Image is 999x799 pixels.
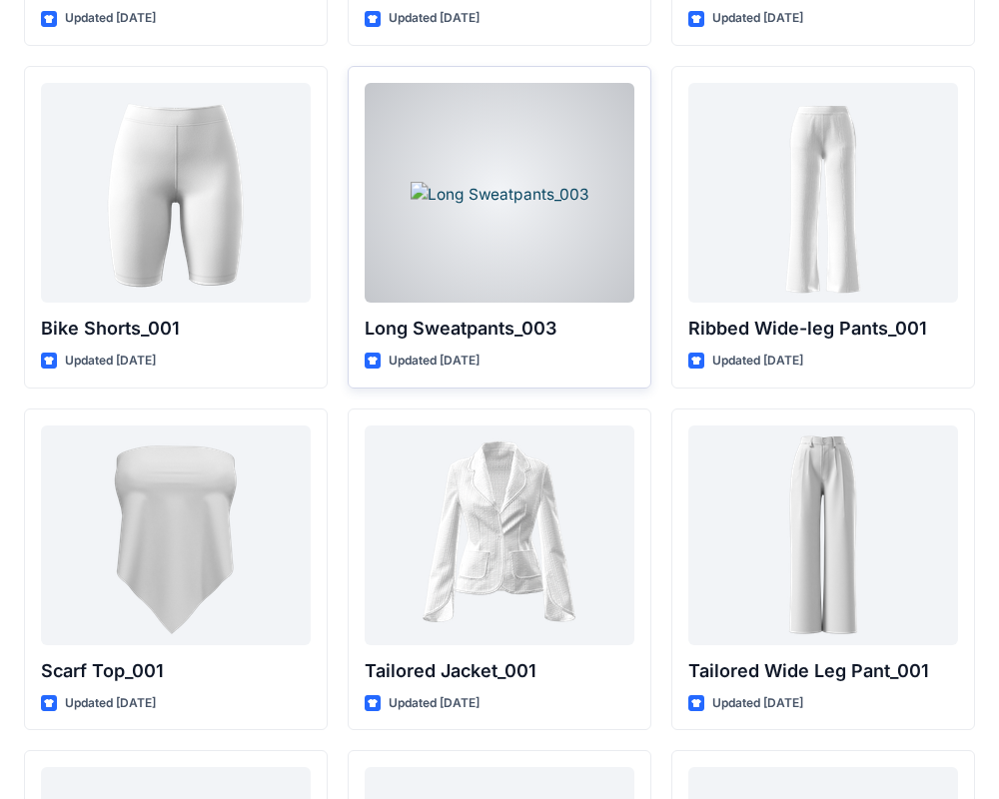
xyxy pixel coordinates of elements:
a: Tailored Jacket_001 [365,425,634,645]
p: Updated [DATE] [389,693,480,714]
a: Scarf Top_001 [41,425,311,645]
p: Updated [DATE] [65,8,156,29]
p: Scarf Top_001 [41,657,311,685]
p: Ribbed Wide-leg Pants_001 [688,315,958,343]
p: Updated [DATE] [389,351,480,372]
p: Updated [DATE] [712,351,803,372]
p: Long Sweatpants_003 [365,315,634,343]
a: Bike Shorts_001 [41,83,311,303]
p: Updated [DATE] [712,693,803,714]
p: Updated [DATE] [65,351,156,372]
p: Tailored Jacket_001 [365,657,634,685]
p: Bike Shorts_001 [41,315,311,343]
p: Tailored Wide Leg Pant_001 [688,657,958,685]
p: Updated [DATE] [65,693,156,714]
a: Ribbed Wide-leg Pants_001 [688,83,958,303]
p: Updated [DATE] [389,8,480,29]
a: Tailored Wide Leg Pant_001 [688,425,958,645]
p: Updated [DATE] [712,8,803,29]
a: Long Sweatpants_003 [365,83,634,303]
